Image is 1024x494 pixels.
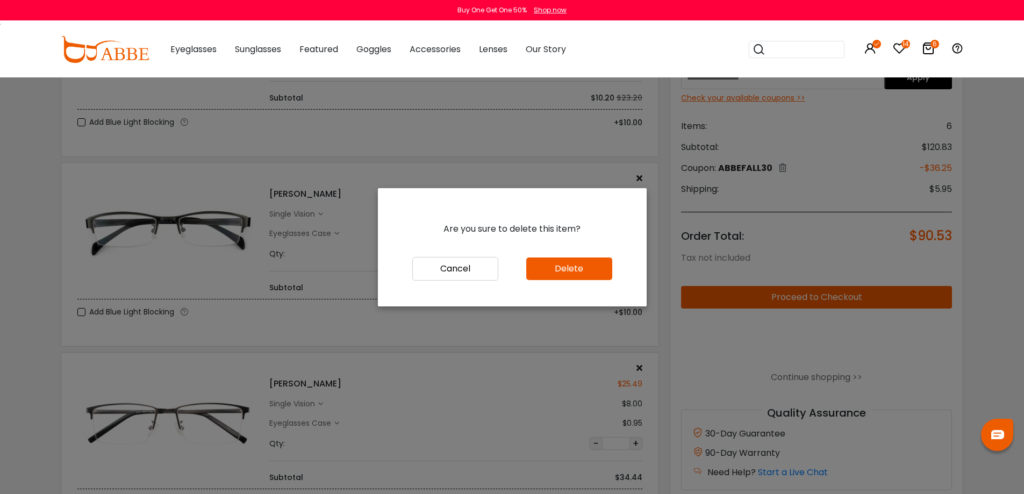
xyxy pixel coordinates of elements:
span: Accessories [410,43,461,55]
i: 6 [930,40,939,48]
div: Buy One Get One 50% [457,5,527,15]
span: Goggles [356,43,391,55]
a: 6 [922,44,935,56]
a: 14 [893,44,906,56]
div: Are you sure to delete this item? [386,197,638,248]
button: Cancel [412,257,498,281]
span: Sunglasses [235,43,281,55]
img: abbeglasses.com [61,36,149,63]
span: Lenses [479,43,507,55]
span: Featured [299,43,338,55]
div: Shop now [534,5,567,15]
span: Our Story [526,43,566,55]
i: 14 [901,40,910,48]
button: Delete [526,257,612,280]
a: Shop now [528,5,567,15]
img: chat [991,430,1004,439]
span: Eyeglasses [170,43,217,55]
